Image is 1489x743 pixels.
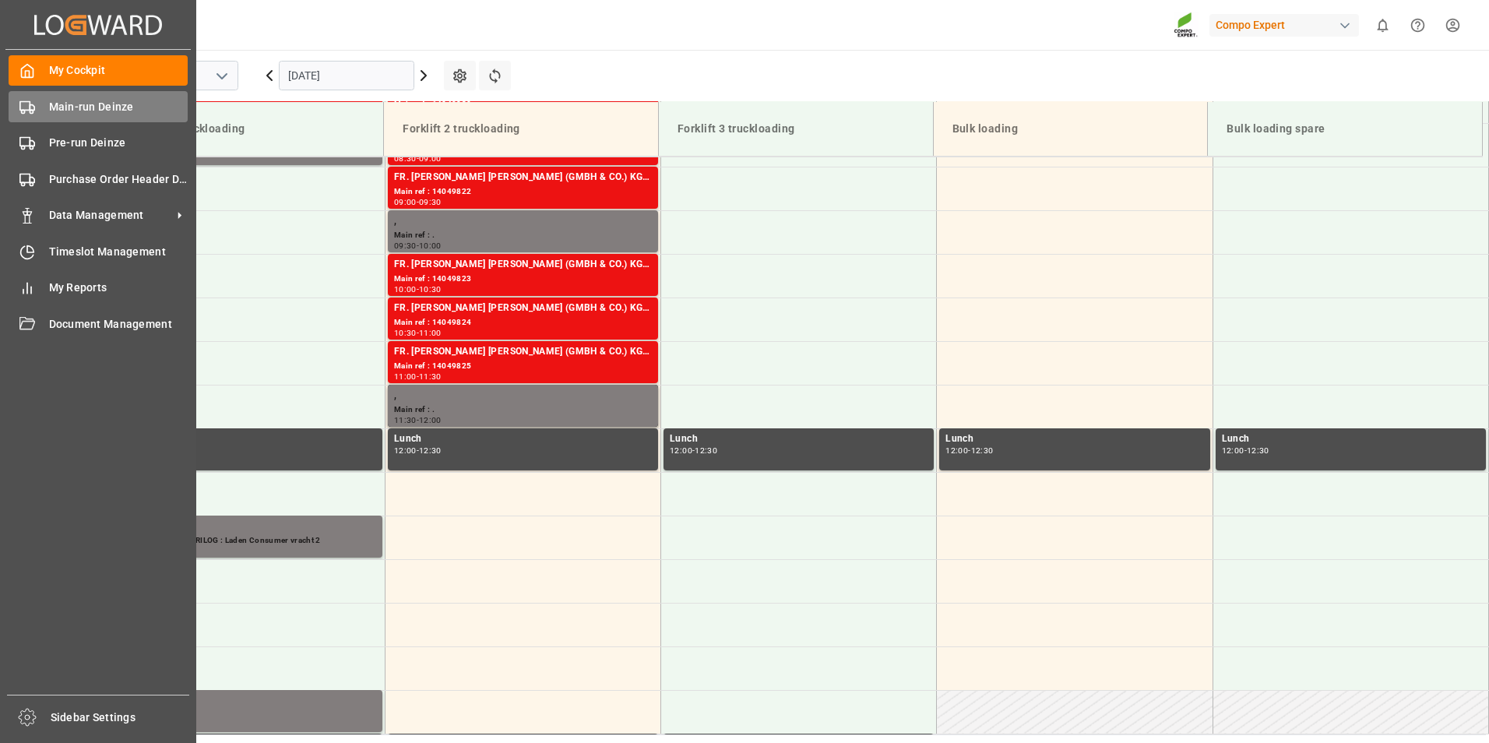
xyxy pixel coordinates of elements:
div: 12:30 [971,447,994,454]
div: - [417,155,419,162]
div: Forklift 3 truckloading [671,114,921,143]
div: 12:00 [394,447,417,454]
div: 11:00 [394,373,417,380]
input: DD.MM.YYYY [279,61,414,90]
div: Main ref : . [394,403,652,417]
div: 12:00 [945,447,968,454]
div: Bulk loading spare [1220,114,1470,143]
button: Help Center [1400,8,1435,43]
span: Sidebar Settings [51,710,190,726]
a: Purchase Order Header Deinze [9,164,188,194]
span: Main-run Deinze [49,99,188,115]
a: Timeslot Management [9,236,188,266]
div: Main ref : 14049824 [394,316,652,329]
div: 10:30 [394,329,417,336]
div: Main ref : . [394,229,652,242]
div: - [692,447,695,454]
div: 10:00 [394,286,417,293]
span: Document Management [49,316,188,333]
img: Screenshot%202023-09-29%20at%2010.02.21.png_1712312052.png [1174,12,1199,39]
div: FR. [PERSON_NAME] [PERSON_NAME] (GMBH & CO.) KG, COMPO EXPERT Benelux N.V. [394,257,652,273]
div: 12:00 [419,417,442,424]
div: 12:00 [670,447,692,454]
div: 11:00 [419,329,442,336]
div: Lunch [1222,431,1480,447]
div: 11:30 [394,417,417,424]
div: 10:30 [419,286,442,293]
div: - [417,286,419,293]
span: Pre-run Deinze [49,135,188,151]
div: 11:30 [419,373,442,380]
div: , [118,519,376,534]
div: - [417,417,419,424]
div: 10:00 [419,242,442,249]
div: - [417,373,419,380]
span: Timeslot Management [49,244,188,260]
a: Pre-run Deinze [9,128,188,158]
div: Main ref : 14049822 [394,185,652,199]
div: - [417,329,419,336]
div: FR. [PERSON_NAME] [PERSON_NAME] (GMBH & CO.) KG, COMPO EXPERT Benelux N.V. [394,301,652,316]
div: Forklift 2 truckloading [396,114,646,143]
span: Data Management [49,207,172,224]
div: Lunch [394,431,652,447]
div: - [968,447,970,454]
div: Forklift 1 truckloading [121,114,371,143]
div: 09:00 [419,155,442,162]
div: 12:30 [1247,447,1269,454]
span: My Reports [49,280,188,296]
span: Purchase Order Header Deinze [49,171,188,188]
div: Lunch [118,431,376,447]
div: Lunch [945,431,1203,447]
div: FR. [PERSON_NAME] [PERSON_NAME] (GMBH & CO.) KG, COMPO EXPERT Benelux N.V. [394,344,652,360]
div: Main ref : 14049825 [394,360,652,373]
div: , [394,213,652,229]
div: 09:00 [394,199,417,206]
div: Main ref : 14049823 [394,273,652,286]
div: , [394,388,652,403]
div: Main ref : MAIL DISTRILOG : Laden Consumer vracht 2 [118,534,376,548]
div: 09:30 [419,199,442,206]
button: show 0 new notifications [1365,8,1400,43]
span: My Cockpit [49,62,188,79]
div: Bulk loading [946,114,1195,143]
div: 09:30 [394,242,417,249]
div: 08:30 [394,155,417,162]
button: open menu [209,64,233,88]
div: - [417,447,419,454]
a: My Cockpit [9,55,188,86]
div: 12:30 [695,447,717,454]
div: - [417,242,419,249]
div: - [1244,447,1247,454]
div: - [417,199,419,206]
button: Compo Expert [1209,10,1365,40]
div: Lunch [670,431,928,447]
div: , [118,693,376,709]
div: Compo Expert [1209,14,1359,37]
div: 12:30 [419,447,442,454]
div: FR. [PERSON_NAME] [PERSON_NAME] (GMBH & CO.) KG, COMPO EXPERT Benelux N.V. [394,170,652,185]
div: Main ref : DEMATRA [118,709,376,722]
a: Main-run Deinze [9,91,188,121]
div: 12:00 [1222,447,1244,454]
